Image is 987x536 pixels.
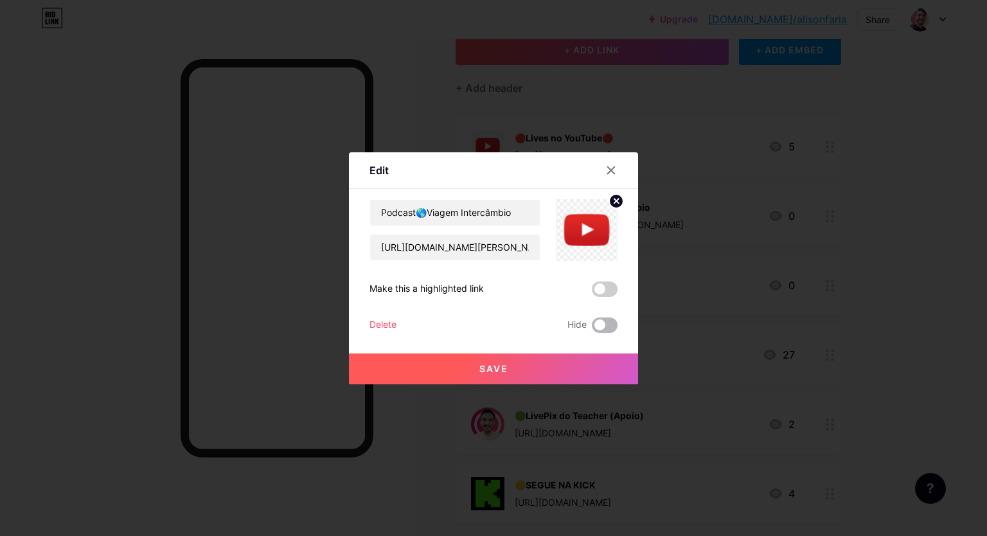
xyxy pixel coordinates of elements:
button: Save [349,353,638,384]
span: Hide [567,317,587,333]
img: link_thumbnail [556,199,618,261]
span: Save [479,363,508,374]
div: Edit [369,163,389,178]
div: Make this a highlighted link [369,281,484,297]
input: Title [370,200,540,226]
div: Delete [369,317,396,333]
input: URL [370,235,540,260]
